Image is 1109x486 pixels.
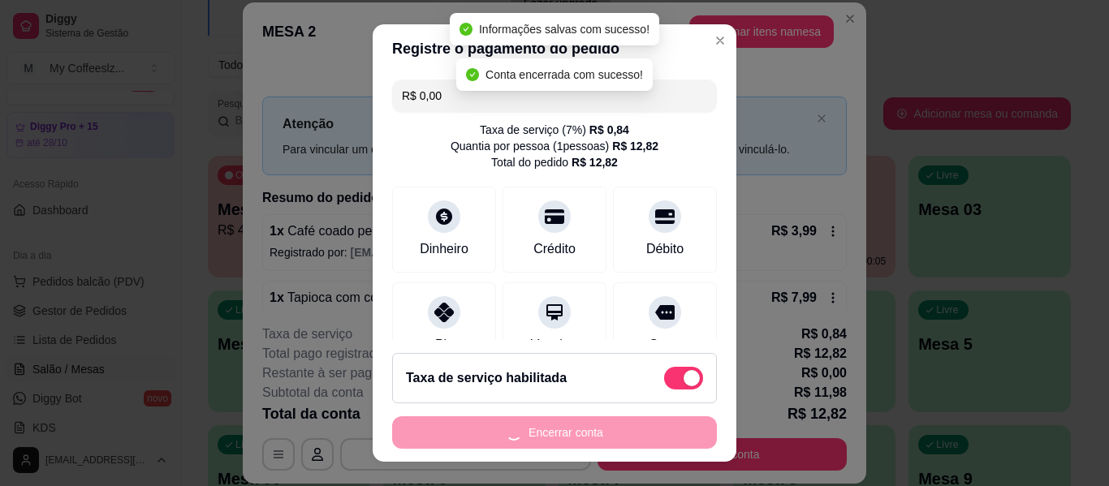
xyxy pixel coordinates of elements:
div: Crédito [533,239,576,259]
div: Débito [646,239,684,259]
span: Conta encerrada com sucesso! [485,68,643,81]
div: Total do pedido [491,154,618,170]
input: Ex.: hambúrguer de cordeiro [402,80,707,112]
span: Informações salvas com sucesso! [479,23,649,36]
div: R$ 12,82 [612,138,658,154]
div: Dinheiro [420,239,468,259]
div: R$ 12,82 [572,154,618,170]
div: Outro [649,335,681,355]
div: Pix [435,335,453,355]
span: check-circle [466,68,479,81]
button: Close [707,28,733,54]
h2: Taxa de serviço habilitada [406,368,567,388]
span: check-circle [460,23,473,36]
div: Voucher [531,335,579,355]
div: Quantia por pessoa ( 1 pessoas) [451,138,658,154]
div: Taxa de serviço ( 7 %) [480,122,629,138]
div: R$ 0,84 [589,122,629,138]
header: Registre o pagamento do pedido [373,24,736,73]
